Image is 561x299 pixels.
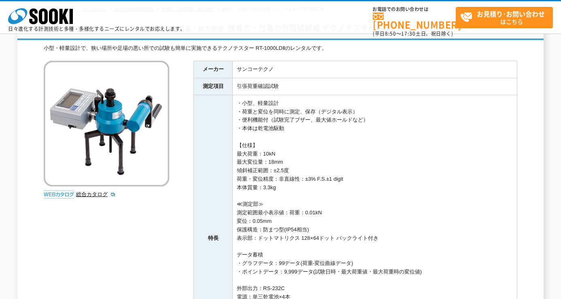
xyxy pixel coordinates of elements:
img: 接着力・付着力引張試験機 テクノテスター RT-1000LDⅡ [44,61,169,186]
a: [PHONE_NUMBER] [373,13,456,29]
th: 測定項目 [194,78,233,95]
span: (平日 ～ 土日、祝日除く) [373,30,453,37]
td: サンコーテクノ [233,61,517,78]
p: 日々進化する計測技術と多種・多様化するニーズにレンタルでお応えします。 [8,26,185,31]
div: 小型・軽量設計で、狭い場所や足場の悪い所での試験も簡単に実施できるテクノテスター RT-1000LDⅡのレンタルです。 [44,44,517,53]
strong: お見積り･お問い合わせ [477,9,545,19]
span: 17:30 [401,30,416,37]
img: webカタログ [44,190,74,199]
a: お見積り･お問い合わせはこちら [456,7,553,28]
td: 引張荷重確認試験 [233,78,517,95]
span: はこちら [460,7,552,28]
span: 8:50 [385,30,396,37]
span: お電話でのお問い合わせは [373,7,456,12]
th: メーカー [194,61,233,78]
a: 総合カタログ [76,191,116,197]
